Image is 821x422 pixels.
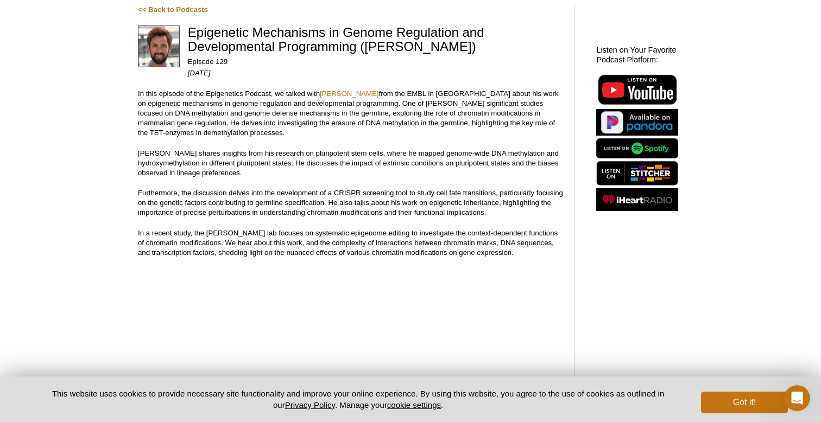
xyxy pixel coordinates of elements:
p: [PERSON_NAME] shares insights from his research on pluripotent stem cells, where he mapped genome... [138,149,563,178]
img: Listen on Pandora [596,109,678,136]
iframe: Epigenetic Mechanisms in Genome Regulation and Developmental Programming (James Hackett) [138,268,563,350]
iframe: Intercom live chat [784,385,810,411]
img: James Hackett [138,25,180,67]
p: In this episode of the Epigenetics Podcast, we talked with from the EMBL in [GEOGRAPHIC_DATA] abo... [138,89,563,138]
img: Listen on Stitcher [596,161,678,186]
h1: Epigenetic Mechanisms in Genome Regulation and Developmental Programming ([PERSON_NAME]) [188,25,564,55]
img: Listen on YouTube [596,73,678,106]
a: [PERSON_NAME] [320,89,378,98]
button: cookie settings [387,400,441,410]
a: Privacy Policy [285,400,335,410]
em: [DATE] [188,69,211,77]
p: Episode 129 [188,57,564,67]
p: Furthermore, the discussion delves into the development of a CRISPR screening tool to study cell ... [138,188,563,218]
img: Listen on iHeartRadio [596,188,678,212]
p: This website uses cookies to provide necessary site functionality and improve your online experie... [33,388,683,411]
h2: Listen on Your Favorite Podcast Platform: [596,45,683,65]
img: Listen on Spotify [596,138,678,158]
button: Got it! [701,392,788,413]
a: << Back to Podcasts [138,5,208,14]
p: In a recent study, the [PERSON_NAME] lab focuses on systematic epigenome editing to investigate t... [138,228,563,258]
